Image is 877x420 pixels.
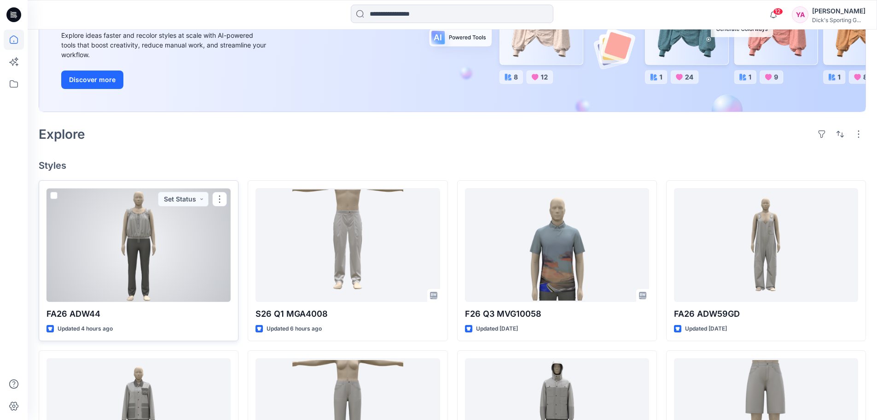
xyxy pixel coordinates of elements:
[256,188,440,302] a: S26 Q1 MGA4008
[674,188,858,302] a: FA26 ADW59GD
[685,324,727,334] p: Updated [DATE]
[476,324,518,334] p: Updated [DATE]
[39,160,866,171] h4: Styles
[465,308,649,320] p: F26 Q3 MVG10058
[46,308,231,320] p: FA26 ADW44
[465,188,649,302] a: F26 Q3 MVG10058
[812,17,865,24] div: Dick's Sporting G...
[773,8,783,15] span: 12
[674,308,858,320] p: FA26 ADW59GD
[256,308,440,320] p: S26 Q1 MGA4008
[267,324,322,334] p: Updated 6 hours ago
[61,30,268,59] div: Explore ideas faster and recolor styles at scale with AI-powered tools that boost creativity, red...
[792,6,808,23] div: YA
[812,6,865,17] div: [PERSON_NAME]
[58,324,113,334] p: Updated 4 hours ago
[39,127,85,142] h2: Explore
[46,188,231,302] a: FA26 ADW44
[61,71,268,89] a: Discover more
[61,71,123,89] button: Discover more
